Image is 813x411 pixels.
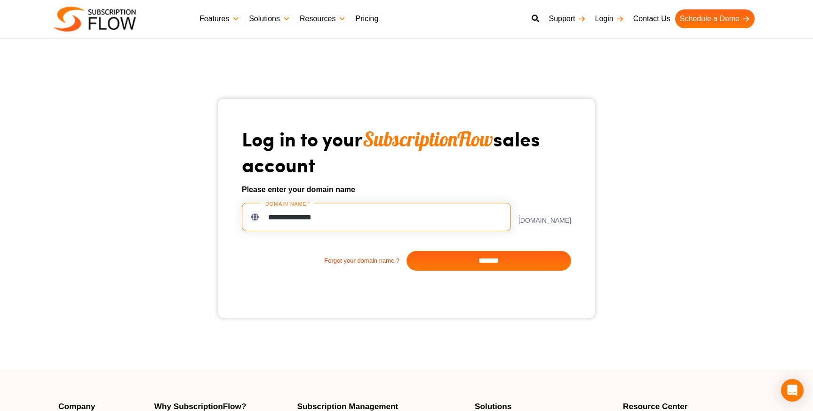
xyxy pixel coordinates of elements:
[244,9,295,28] a: Solutions
[544,9,590,28] a: Support
[363,127,493,152] span: SubscriptionFlow
[511,210,571,224] label: .[DOMAIN_NAME]
[629,9,675,28] a: Contact Us
[58,403,145,411] h4: Company
[475,403,614,411] h4: Solutions
[242,184,571,195] h6: Please enter your domain name
[351,9,383,28] a: Pricing
[623,403,755,411] h4: Resource Center
[242,126,571,177] h1: Log in to your sales account
[154,403,288,411] h4: Why SubscriptionFlow?
[781,379,804,402] div: Open Intercom Messenger
[297,403,465,411] h4: Subscription Management
[590,9,629,28] a: Login
[675,9,755,28] a: Schedule a Demo
[295,9,351,28] a: Resources
[195,9,244,28] a: Features
[242,256,406,266] a: Forgot your domain name ?
[54,7,136,32] img: Subscriptionflow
